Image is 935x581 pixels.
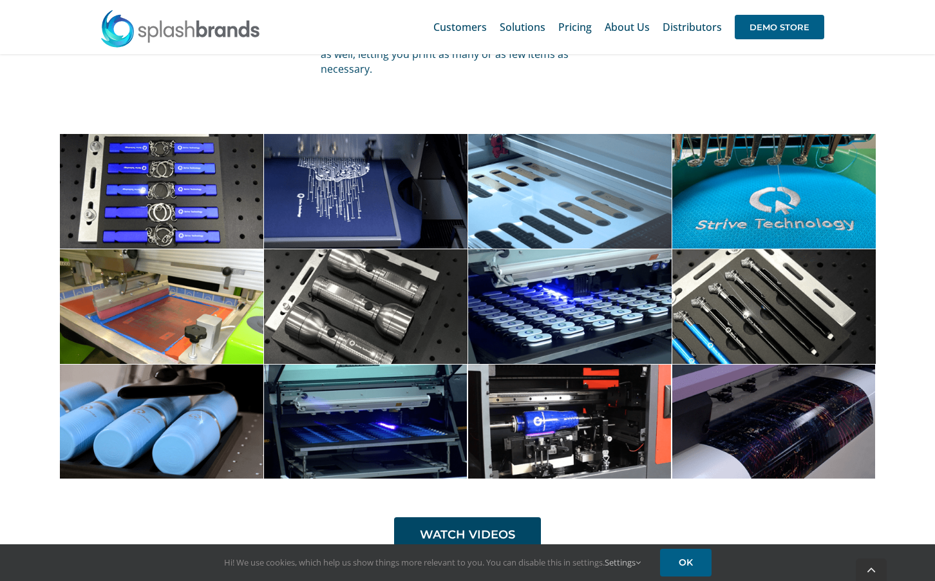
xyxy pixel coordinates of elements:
[735,6,824,48] a: DEMO STORE
[663,6,722,48] a: Distributors
[433,6,824,48] nav: Main Menu Sticky
[394,517,541,553] a: WATCH VIDEOS
[735,15,824,39] span: DEMO STORE
[433,6,487,48] a: Customers
[420,528,515,542] span: WATCH VIDEOS
[433,22,487,32] span: Customers
[660,549,712,576] a: OK
[558,22,592,32] span: Pricing
[100,9,261,48] img: SplashBrands.com Logo
[224,557,641,568] span: Hi! We use cookies, which help us show things more relevant to you. You can disable this in setti...
[605,22,650,32] span: About Us
[558,6,592,48] a: Pricing
[321,4,604,76] span: We create all of our , meaning you have control over brand consistency. Our on-demand production ...
[605,557,641,568] a: Settings
[663,22,722,32] span: Distributors
[500,22,545,32] span: Solutions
